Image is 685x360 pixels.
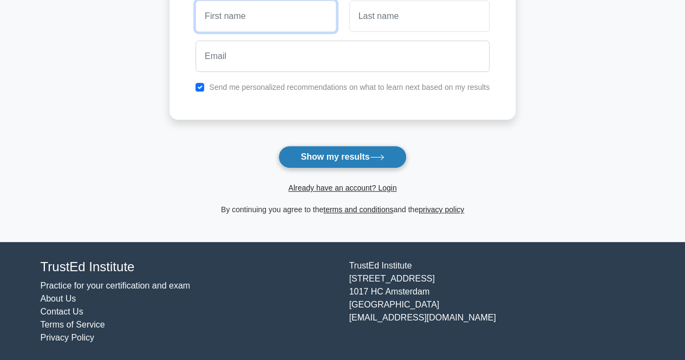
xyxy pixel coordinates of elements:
input: Email [195,41,490,72]
a: Privacy Policy [41,333,95,342]
a: About Us [41,294,76,303]
div: TrustEd Institute [STREET_ADDRESS] 1017 HC Amsterdam [GEOGRAPHIC_DATA] [EMAIL_ADDRESS][DOMAIN_NAME] [343,259,651,344]
a: terms and conditions [323,205,393,214]
input: First name [195,1,336,32]
a: Already have an account? Login [288,184,396,192]
button: Show my results [278,146,406,168]
label: Send me personalized recommendations on what to learn next based on my results [209,83,490,91]
a: Contact Us [41,307,83,316]
input: Last name [349,1,490,32]
a: privacy policy [419,205,464,214]
div: By continuing you agree to the and the [163,203,522,216]
h4: TrustEd Institute [41,259,336,275]
a: Terms of Service [41,320,105,329]
a: Practice for your certification and exam [41,281,191,290]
